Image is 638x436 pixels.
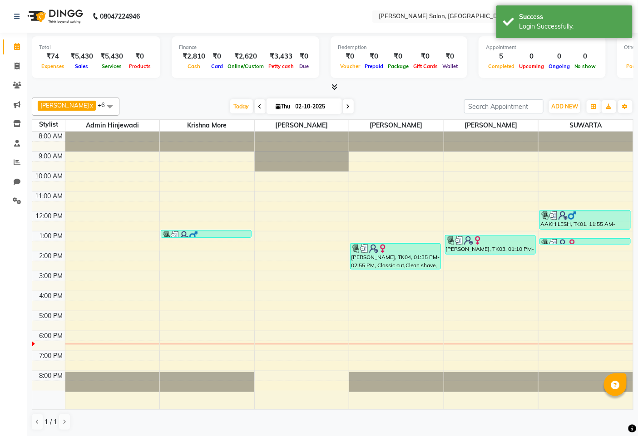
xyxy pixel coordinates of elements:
[38,231,65,241] div: 1:00 PM
[38,311,65,321] div: 5:00 PM
[179,44,312,51] div: Finance
[38,271,65,281] div: 3:00 PM
[486,63,517,69] span: Completed
[411,63,440,69] span: Gift Cards
[97,51,127,62] div: ₹5,430
[65,120,160,131] span: admin hinjewadi
[293,100,338,113] input: 2025-10-02
[486,51,517,62] div: 5
[34,191,65,201] div: 11:00 AM
[38,251,65,261] div: 2:00 PM
[411,51,440,62] div: ₹0
[296,51,312,62] div: ₹0
[34,211,65,221] div: 12:00 PM
[338,51,362,62] div: ₹0
[440,63,460,69] span: Wallet
[127,51,153,62] div: ₹0
[98,101,112,108] span: +6
[572,51,598,62] div: 0
[572,63,598,69] span: No show
[73,63,91,69] span: Sales
[38,331,65,341] div: 6:00 PM
[39,44,153,51] div: Total
[445,235,535,254] div: [PERSON_NAME], TK03, 01:10 PM-02:10 PM, Full hand rica wax,Under arms streepless,Eyerows,Upper li...
[266,51,296,62] div: ₹3,433
[519,12,626,22] div: Success
[464,99,544,113] input: Search Appointment
[127,63,153,69] span: Products
[100,4,140,29] b: 08047224946
[546,63,572,69] span: Ongoing
[486,44,598,51] div: Appointment
[99,63,124,69] span: Services
[540,239,630,244] div: [PERSON_NAME], TK02, 01:20 PM-01:35 PM, Eyerows
[362,51,386,62] div: ₹0
[185,63,203,69] span: Cash
[338,44,460,51] div: Redemption
[37,152,65,161] div: 9:00 AM
[551,103,578,110] span: ADD NEW
[160,120,254,131] span: krishna more
[517,63,546,69] span: Upcoming
[540,211,630,229] div: AAKHILESH, TK01, 11:55 AM-12:55 PM, BEARBERY FACIAL
[38,291,65,301] div: 4:00 PM
[351,244,440,269] div: [PERSON_NAME], TK04, 01:35 PM-02:55 PM, Classic cut,Clean shave,[DEMOGRAPHIC_DATA] advance cut wi...
[549,100,580,113] button: ADD NEW
[546,51,572,62] div: 0
[39,51,67,62] div: ₹74
[519,22,626,31] div: Login Successfully.
[440,51,460,62] div: ₹0
[386,51,411,62] div: ₹0
[161,230,251,237] div: AAKHILESH, TK01, 12:55 PM-01:20 PM, Tattoo Fade cut
[38,351,65,361] div: 7:00 PM
[40,102,89,109] span: [PERSON_NAME]
[209,51,225,62] div: ₹0
[32,120,65,129] div: Stylist
[517,51,546,62] div: 0
[45,417,57,427] span: 1 / 1
[338,63,362,69] span: Voucher
[255,120,349,131] span: [PERSON_NAME]
[23,4,85,29] img: logo
[179,51,209,62] div: ₹2,810
[539,120,633,131] span: SUWARTA
[39,63,67,69] span: Expenses
[362,63,386,69] span: Prepaid
[349,120,444,131] span: [PERSON_NAME]
[274,103,293,110] span: Thu
[230,99,253,113] span: Today
[34,171,65,181] div: 10:00 AM
[89,102,93,109] a: x
[266,63,296,69] span: Petty cash
[386,63,411,69] span: Package
[444,120,539,131] span: [PERSON_NAME]
[225,63,266,69] span: Online/Custom
[38,371,65,381] div: 8:00 PM
[37,132,65,141] div: 8:00 AM
[297,63,311,69] span: Due
[67,51,97,62] div: ₹5,430
[225,51,266,62] div: ₹2,620
[209,63,225,69] span: Card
